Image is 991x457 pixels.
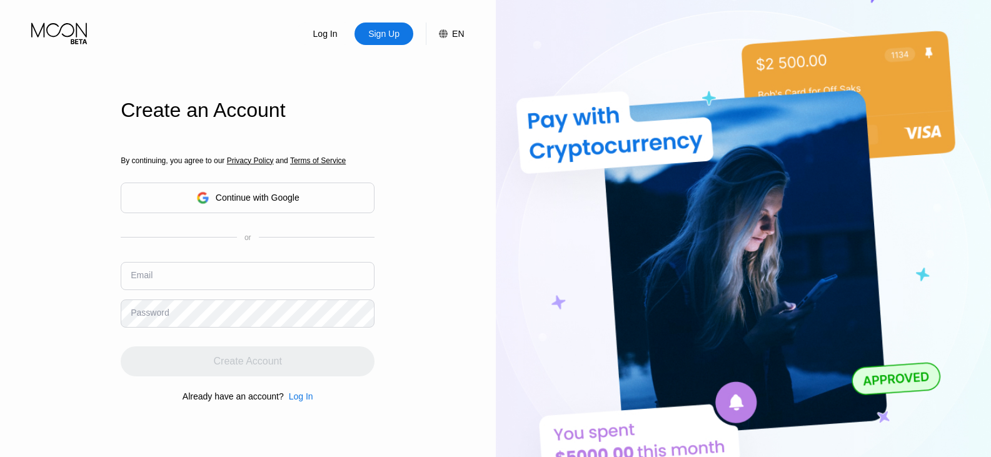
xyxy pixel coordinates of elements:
div: Log In [312,28,339,40]
div: EN [452,29,464,39]
div: Log In [284,391,313,401]
span: and [273,156,290,165]
div: Continue with Google [216,193,299,203]
div: Log In [289,391,313,401]
div: Email [131,270,153,280]
div: or [244,233,251,242]
div: By continuing, you agree to our [121,156,375,165]
div: EN [426,23,464,45]
div: Password [131,308,169,318]
div: Log In [296,23,355,45]
div: Create an Account [121,99,375,122]
div: Sign Up [355,23,413,45]
div: Continue with Google [121,183,375,213]
div: Already have an account? [183,391,284,401]
div: Sign Up [367,28,401,40]
span: Privacy Policy [227,156,274,165]
span: Terms of Service [290,156,346,165]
